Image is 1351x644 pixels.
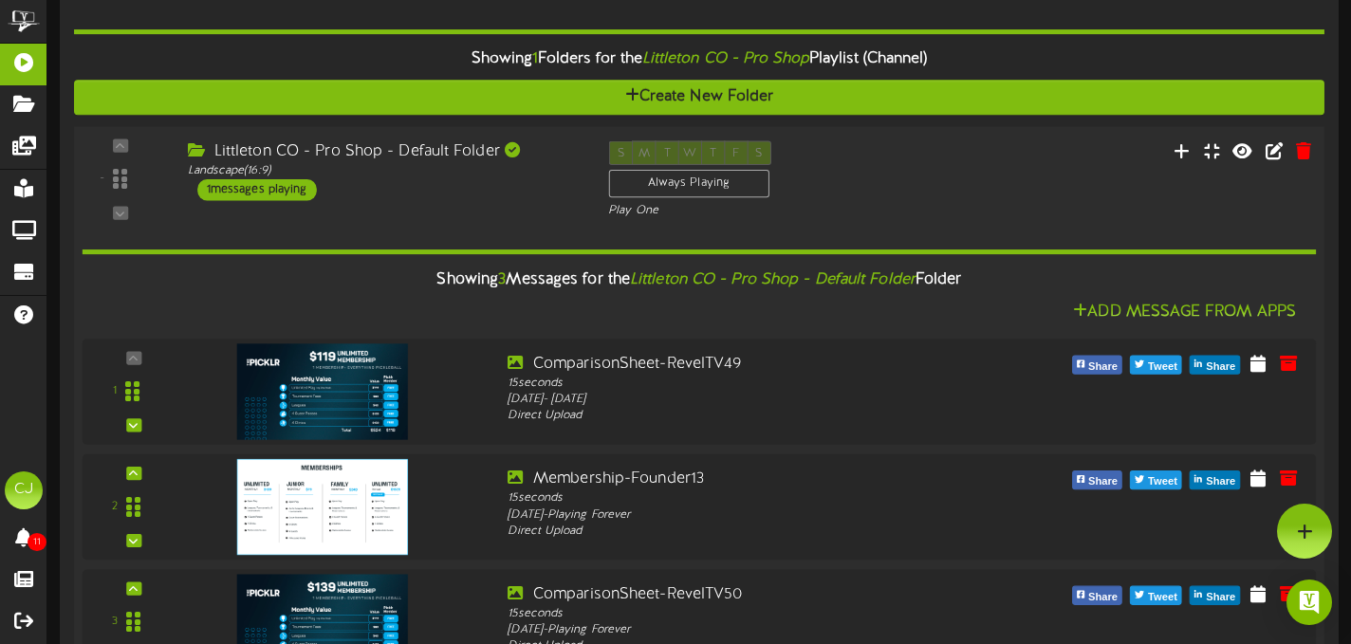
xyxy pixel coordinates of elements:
[1286,580,1332,625] div: Open Intercom Messenger
[67,260,1330,301] div: Showing Messages for the Folder
[1084,357,1121,377] span: Share
[1130,356,1182,375] button: Tweet
[508,622,993,638] div: [DATE] - Playing Forever
[608,170,768,198] div: Always Playing
[1067,301,1302,324] button: Add Message From Apps
[1202,587,1239,608] span: Share
[508,354,993,376] div: ComparisonSheet-RevelTV49
[1130,586,1182,605] button: Tweet
[197,179,317,200] div: 1 messages playing
[1072,356,1122,375] button: Share
[630,271,916,288] i: Littleton CO - Pro Shop - Default Folder
[532,51,538,68] span: 1
[508,392,993,408] div: [DATE] - [DATE]
[508,524,993,540] div: Direct Upload
[1084,472,1121,493] span: Share
[1190,586,1240,605] button: Share
[508,584,993,606] div: ComparisonSheet-RevelTV50
[1190,356,1240,375] button: Share
[508,469,993,490] div: Membership-Founder13
[642,51,809,68] i: Littleton CO - Pro Shop
[1084,587,1121,608] span: Share
[1144,587,1181,608] span: Tweet
[74,81,1324,116] button: Create New Folder
[1130,471,1182,490] button: Tweet
[1072,586,1122,605] button: Share
[1144,472,1181,493] span: Tweet
[498,271,506,288] span: 3
[508,409,993,425] div: Direct Upload
[237,344,408,440] img: 3277502f-1199-4c9e-8c9b-670e1165b80b.png
[1144,357,1181,377] span: Tweet
[1202,357,1239,377] span: Share
[60,40,1339,81] div: Showing Folders for the Playlist (Channel)
[237,459,408,555] img: 537ed90e-4367-469e-92ea-19604b232143.png
[1072,471,1122,490] button: Share
[1190,471,1240,490] button: Share
[508,507,993,524] div: [DATE] - Playing Forever
[608,203,895,219] div: Play One
[188,163,580,179] div: Landscape ( 16:9 )
[508,490,993,506] div: 15 seconds
[1202,472,1239,493] span: Share
[188,141,580,163] div: Littleton CO - Pro Shop - Default Folder
[28,533,46,551] span: 11
[508,606,993,622] div: 15 seconds
[5,471,43,509] div: CJ
[508,376,993,392] div: 15 seconds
